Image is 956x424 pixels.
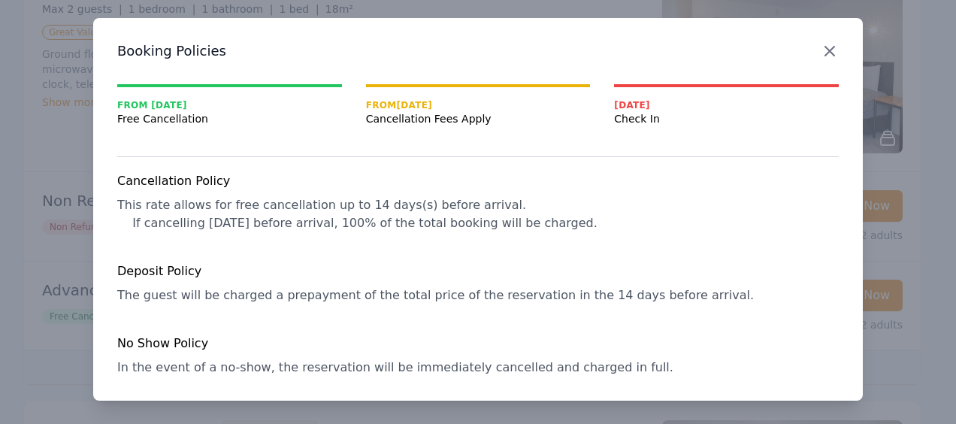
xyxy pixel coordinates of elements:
span: [DATE] [614,99,839,111]
span: From [DATE] [117,99,342,111]
span: This rate allows for free cancellation up to 14 days(s) before arrival. If cancelling [DATE] befo... [117,198,597,230]
span: In the event of a no-show, the reservation will be immediately cancelled and charged in full. [117,360,673,374]
h3: Booking Policies [117,42,839,60]
nav: Progress mt-20 [117,84,839,126]
span: Cancellation Fees Apply [366,111,591,126]
span: From [DATE] [366,99,591,111]
span: Check In [614,111,839,126]
h4: No Show Policy [117,335,839,353]
h4: Cancellation Policy [117,172,839,190]
span: Free Cancellation [117,111,342,126]
h4: Deposit Policy [117,262,839,280]
span: The guest will be charged a prepayment of the total price of the reservation in the 14 days befor... [117,288,754,302]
